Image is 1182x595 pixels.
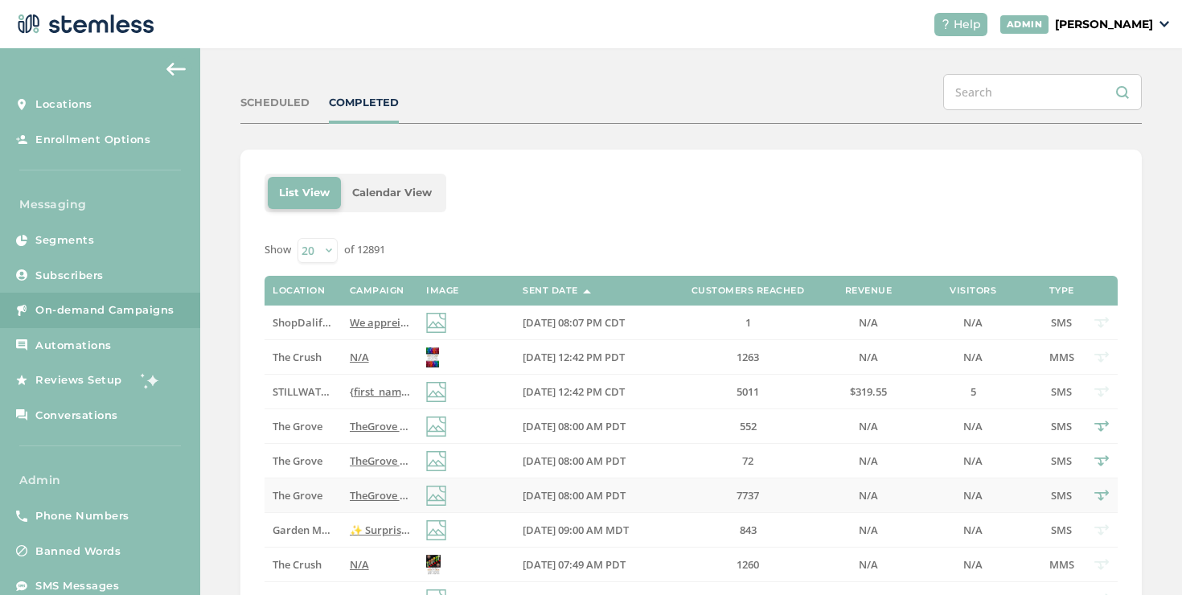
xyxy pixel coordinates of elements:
label: The Grove [273,454,333,468]
span: Enrollment Options [35,132,150,148]
label: 1263 [675,351,820,364]
label: The Grove [273,489,333,503]
label: N/A [836,523,901,537]
span: 5011 [737,384,759,399]
label: 7737 [675,489,820,503]
span: [DATE] 12:42 PM CDT [523,384,625,399]
span: On-demand Campaigns [35,302,174,318]
span: [DATE] 08:00 AM PDT [523,453,626,468]
span: N/A [350,350,369,364]
label: Location [273,285,325,296]
label: TheGrove La Mesa: You have a new notification waiting for you, {first_name}! Reply END to cancel [350,420,410,433]
span: N/A [963,419,983,433]
label: N/A [836,420,901,433]
span: TheGrove La Mesa: You have a new notification waiting for you, {first_name}! Reply END to cancel [350,419,834,433]
label: TheGrove La Mesa: You have a new notification waiting for you, {first_name}! Reply END to cancel [350,454,410,468]
label: 08/11/2025 08:07 PM CDT [523,316,659,330]
span: 72 [742,453,753,468]
label: 552 [675,420,820,433]
span: 1 [745,315,751,330]
label: N/A [917,558,1029,572]
span: N/A [859,488,878,503]
span: N/A [963,315,983,330]
label: Customers Reached [692,285,805,296]
span: SMS [1051,488,1072,503]
span: 7737 [737,488,759,503]
li: List View [268,177,341,209]
label: SMS [1045,316,1077,330]
span: Subscribers [35,268,104,284]
span: Phone Numbers [35,508,129,524]
label: SMS [1045,489,1077,503]
label: Garden Mother Missoula [273,523,333,537]
span: N/A [859,350,878,364]
label: 08/11/2025 07:49 AM PDT [523,558,659,572]
span: N/A [963,523,983,537]
span: The Grove [273,453,322,468]
label: 843 [675,523,820,537]
span: Conversations [35,408,118,424]
span: SMS Messages [35,578,119,594]
span: N/A [963,453,983,468]
label: N/A [917,523,1029,537]
img: icon-img-d887fa0c.svg [426,416,446,437]
label: SMS [1045,420,1077,433]
span: Banned Words [35,544,121,560]
img: glitter-stars-b7820f95.gif [134,364,166,396]
span: [DATE] 09:00 AM MDT [523,523,629,537]
span: N/A [350,557,369,572]
label: Revenue [845,285,893,296]
span: N/A [859,315,878,330]
label: 08/11/2025 08:00 AM PDT [523,489,659,503]
img: icon-sort-1e1d7615.svg [583,289,591,293]
span: SMS [1051,419,1072,433]
span: N/A [963,557,983,572]
span: $319.55 [850,384,887,399]
img: icon-arrow-back-accent-c549486e.svg [166,63,186,76]
label: N/A [350,351,410,364]
label: SMS [1045,454,1077,468]
label: N/A [836,489,901,503]
span: N/A [963,350,983,364]
span: SMS [1051,453,1072,468]
span: TheGrove La Mesa: You have a new notification waiting for you, {first_name}! Reply END to cancel [350,488,834,503]
span: SMS [1051,523,1072,537]
label: $319.55 [836,385,901,399]
span: The Crush [273,350,322,364]
div: SCHEDULED [240,95,310,111]
span: Reviews Setup [35,372,122,388]
label: STILLWATER DISPENSARY [273,385,333,399]
label: N/A [836,316,901,330]
div: COMPLETED [329,95,399,111]
label: 08/11/2025 08:00 AM PDT [523,420,659,433]
img: ZapjbbpX3Rpip5McaiMqMjBVOpz3v1sed7.jpg [426,347,439,367]
span: The Grove [273,419,322,433]
span: N/A [859,419,878,433]
img: icon-img-d887fa0c.svg [426,520,446,540]
label: N/A [836,351,901,364]
label: Show [265,242,291,258]
label: We appreicate your continued support, we’ve grown and improved. Expect faster delivery, more driv... [350,316,410,330]
iframe: Chat Widget [1102,518,1182,595]
label: MMS [1045,558,1077,572]
span: ShopDalifornia [273,315,350,330]
label: The Crush [273,558,333,572]
span: 552 [740,419,757,433]
label: ✨ Surprise! Your weekly ritual just got a lot more affordable. Reply END to cancel [350,523,410,537]
label: 08/11/2025 12:42 PM CDT [523,385,659,399]
span: N/A [859,453,878,468]
span: [DATE] 08:00 AM PDT [523,419,626,433]
label: N/A [917,420,1029,433]
label: N/A [917,351,1029,364]
span: SMS [1051,315,1072,330]
label: TheGrove La Mesa: You have a new notification waiting for you, {first_name}! Reply END to cancel [350,489,410,503]
input: Search [943,74,1142,110]
span: N/A [859,557,878,572]
img: icon-help-white-03924b79.svg [941,19,950,29]
label: MMS [1045,351,1077,364]
img: icon-img-d887fa0c.svg [426,486,446,506]
label: N/A [836,454,901,468]
span: The Crush [273,557,322,572]
span: STILLWATER DISPENSARY [273,384,398,399]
